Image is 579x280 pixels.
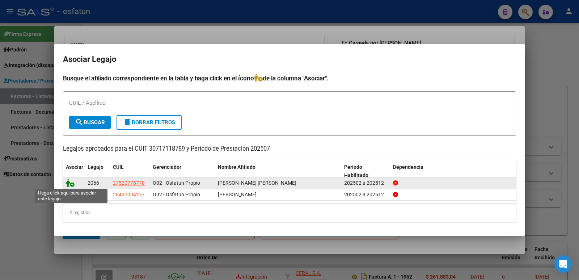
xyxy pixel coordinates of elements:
[63,159,85,183] datatable-header-cell: Asociar
[215,159,341,183] datatable-header-cell: Nombre Afiliado
[153,164,181,170] span: Gerenciador
[153,192,200,197] span: O02 - Osfatun Propio
[123,118,132,126] mat-icon: delete
[393,164,423,170] span: Dependencia
[554,255,572,273] div: Open Intercom Messenger
[69,116,111,129] button: Buscar
[85,159,110,183] datatable-header-cell: Legajo
[218,164,255,170] span: Nombre Afiliado
[63,204,516,222] div: 2 registros
[344,179,387,187] div: 202502 a 202512
[63,74,516,83] h4: Busque el afiliado correspondiente en la tabla y haga click en el ícono de la columna "Asociar".
[88,192,99,197] span: 2020
[150,159,215,183] datatable-header-cell: Gerenciador
[66,164,83,170] span: Asociar
[218,180,296,186] span: ALBORNOZ MARIA NOEMI
[75,118,84,126] mat-icon: search
[113,192,145,197] span: 20437094277
[113,164,124,170] span: CUIL
[88,180,99,186] span: 2066
[110,159,150,183] datatable-header-cell: CUIL
[88,164,103,170] span: Legajo
[153,180,200,186] span: O02 - Osfatun Propio
[113,180,145,186] span: 27520778778
[341,159,390,183] datatable-header-cell: Periodo Habilitado
[75,119,105,126] span: Buscar
[218,192,257,197] span: GANDIA ALEJANDRO RAFAEL
[63,145,516,154] p: Legajos aprobados para el CUIT 30717118789 y Período de Prestación 202507
[117,115,182,130] button: Borrar Filtros
[123,119,175,126] span: Borrar Filtros
[344,191,387,199] div: 202502 a 202512
[390,159,516,183] datatable-header-cell: Dependencia
[63,53,516,66] h2: Asociar Legajo
[344,164,368,178] span: Periodo Habilitado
